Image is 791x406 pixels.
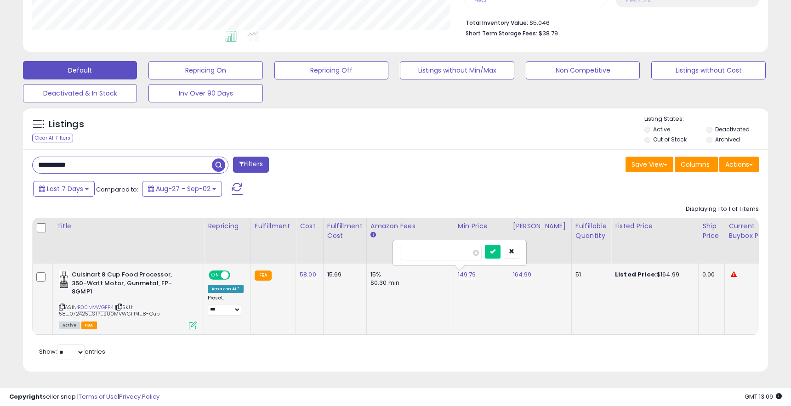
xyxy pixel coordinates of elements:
[233,157,269,173] button: Filters
[681,160,710,169] span: Columns
[78,304,114,311] a: B00MVWGFP4
[513,270,532,279] a: 164.99
[59,304,159,317] span: | SKU: 58_072425_STP_B00MVWGFP4_8-Cup
[148,84,262,102] button: Inv Over 90 Days
[575,221,607,241] div: Fulfillable Quantity
[745,392,782,401] span: 2025-09-10 13:09 GMT
[229,271,244,279] span: OFF
[644,115,768,124] p: Listing States:
[370,279,447,287] div: $0.30 min
[59,271,197,328] div: ASIN:
[466,17,752,28] li: $5,046
[9,393,159,401] div: seller snap | |
[255,221,292,231] div: Fulfillment
[57,221,200,231] div: Title
[615,270,657,279] b: Listed Price:
[466,29,537,37] b: Short Term Storage Fees:
[715,135,740,143] label: Archived
[626,157,673,172] button: Save View
[300,270,316,279] a: 58.00
[526,61,640,79] button: Non Competitive
[327,221,363,241] div: Fulfillment Cost
[33,181,95,197] button: Last 7 Days
[119,392,159,401] a: Privacy Policy
[59,321,80,329] span: All listings currently available for purchase on Amazon
[539,29,558,38] span: $38.79
[327,271,359,279] div: 15.69
[96,185,138,194] span: Compared to:
[208,285,244,293] div: Amazon AI *
[39,347,105,356] span: Show: entries
[615,221,694,231] div: Listed Price
[400,61,514,79] button: Listings without Min/Max
[653,125,670,133] label: Active
[458,270,476,279] a: 149.79
[47,184,83,193] span: Last 7 Days
[32,134,73,142] div: Clear All Filters
[719,157,759,172] button: Actions
[651,61,765,79] button: Listings without Cost
[142,181,222,197] button: Aug-27 - Sep-02
[274,61,388,79] button: Repricing Off
[255,271,272,281] small: FBA
[72,271,183,299] b: Cuisinart 8 Cup Food Processor, 350-Watt Motor, Gunmetal, FP-8GMP1
[9,392,43,401] strong: Copyright
[81,321,97,329] span: FBA
[458,221,505,231] div: Min Price
[370,231,376,239] small: Amazon Fees.
[653,135,687,143] label: Out of Stock
[675,157,718,172] button: Columns
[79,392,118,401] a: Terms of Use
[702,271,717,279] div: 0.00
[49,118,84,131] h5: Listings
[715,125,750,133] label: Deactivated
[156,184,211,193] span: Aug-27 - Sep-02
[208,295,244,316] div: Preset:
[148,61,262,79] button: Repricing On
[59,271,69,289] img: 31gfAoVlTHL._SL40_.jpg
[702,221,721,241] div: Ship Price
[728,221,776,241] div: Current Buybox Price
[615,271,691,279] div: $164.99
[466,19,528,27] b: Total Inventory Value:
[208,221,247,231] div: Repricing
[370,271,447,279] div: 15%
[370,221,450,231] div: Amazon Fees
[210,271,221,279] span: ON
[575,271,604,279] div: 51
[23,84,137,102] button: Deactivated & In Stock
[686,205,759,214] div: Displaying 1 to 1 of 1 items
[23,61,137,79] button: Default
[513,221,568,231] div: [PERSON_NAME]
[300,221,319,231] div: Cost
